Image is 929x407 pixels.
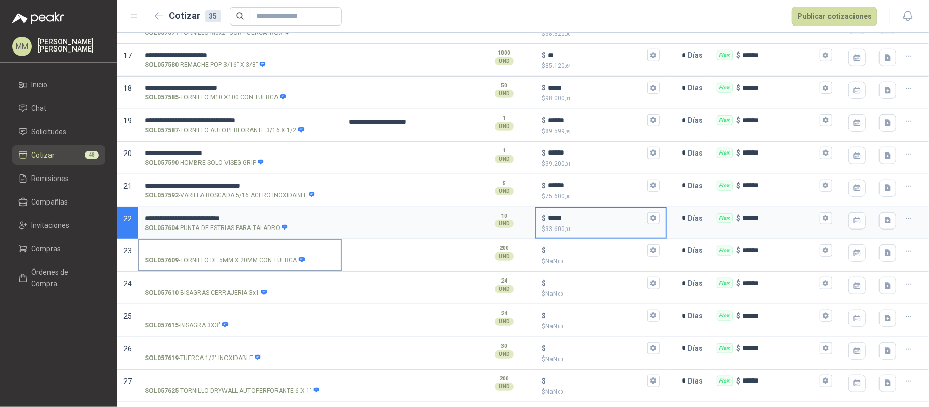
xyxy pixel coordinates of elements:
[743,312,818,320] input: Flex $
[545,128,571,135] span: 89.599
[542,257,659,266] p: $
[542,29,659,39] p: $
[717,83,733,93] div: Flex
[501,277,507,285] p: 24
[12,98,105,118] a: Chat
[545,193,571,200] span: 75.600
[542,387,659,397] p: $
[737,277,741,289] p: $
[542,82,546,93] p: $
[542,224,659,234] p: $
[743,247,818,255] input: Flex $
[557,324,563,329] span: ,00
[123,345,132,353] span: 26
[820,212,832,224] button: Flex $
[717,246,733,256] div: Flex
[557,389,563,395] span: ,00
[542,245,546,256] p: $
[145,256,179,265] strong: SOL057609
[548,214,645,222] input: $$33.600,01
[123,182,132,190] span: 21
[548,182,645,189] input: $$75.600,00
[548,117,645,124] input: $$89.599,99
[38,38,105,53] p: [PERSON_NAME] [PERSON_NAME]
[145,321,229,330] p: - BISAGRA 3X3"
[743,52,818,59] input: Flex $
[688,306,708,326] p: Días
[717,343,733,353] div: Flex
[12,239,105,259] a: Compras
[542,310,546,321] p: $
[145,191,315,200] p: - VARILLA ROSCADA 5/16 ACERO INOXIDABLE
[717,181,733,191] div: Flex
[743,214,818,222] input: Flex $
[737,245,741,256] p: $
[145,60,266,70] p: - REMACHE POP 3/16” X 3/8”
[123,52,132,60] span: 17
[542,115,546,126] p: $
[12,122,105,141] a: Solicitudes
[542,213,546,224] p: $
[545,62,571,69] span: 85.120
[820,49,832,61] button: Flex $
[145,353,179,363] strong: SOL057619
[820,375,832,387] button: Flex $
[688,338,708,359] p: Días
[32,126,67,137] span: Solicitudes
[145,353,261,363] p: - TUERCA 1/2" INOXIDABLE
[542,277,546,289] p: $
[545,258,563,265] span: NaN
[542,126,659,136] p: $
[32,173,69,184] span: Remisiones
[12,263,105,293] a: Órdenes de Compra
[123,247,132,255] span: 23
[123,377,132,386] span: 27
[495,285,514,293] div: UND
[499,375,509,383] p: 200
[565,226,571,232] span: ,01
[717,278,733,288] div: Flex
[501,82,507,90] p: 50
[495,350,514,359] div: UND
[792,7,877,26] button: Publicar cotizaciones
[820,82,832,94] button: Flex $
[501,310,507,318] p: 24
[557,259,563,264] span: ,00
[495,122,514,131] div: UND
[495,383,514,391] div: UND
[565,161,571,167] span: ,01
[737,147,741,159] p: $
[123,215,132,223] span: 22
[123,117,132,125] span: 19
[737,375,741,387] p: $
[565,129,571,134] span: ,99
[548,52,645,59] input: $$85.120,64
[647,49,660,61] button: $$85.120,64
[495,220,514,228] div: UND
[737,115,741,126] p: $
[123,312,132,320] span: 25
[32,149,55,161] span: Cotizar
[145,377,335,385] input: SOL057625-TORNILLO DRYWALL AUTOPERFORANTE 6 X 1"
[145,125,305,135] p: - TORNILLO AUTOPERFORANTE 3/16 X 1/2
[743,279,818,287] input: Flex $
[145,93,179,103] strong: SOL057585
[145,247,335,255] input: SOL057609-TORNILLO DE 5MM X 20MM CON TUERCA
[548,149,645,157] input: $$39.200,01
[145,256,305,265] p: - TORNILLO DE 5MM X 20MM CON TUERCA
[565,63,571,69] span: ,64
[688,240,708,261] p: Días
[717,148,733,158] div: Flex
[647,310,660,322] button: $$NaN,00
[145,117,335,124] input: SOL057587-TORNILLO AUTOPERFORANTE 3/16 X 1/2
[542,159,659,169] p: $
[205,10,221,22] div: 35
[123,84,132,92] span: 18
[542,354,659,364] p: $
[737,49,741,61] p: $
[503,147,506,155] p: 1
[12,37,32,56] div: MM
[688,175,708,196] p: Días
[32,220,70,231] span: Invitaciones
[737,180,741,191] p: $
